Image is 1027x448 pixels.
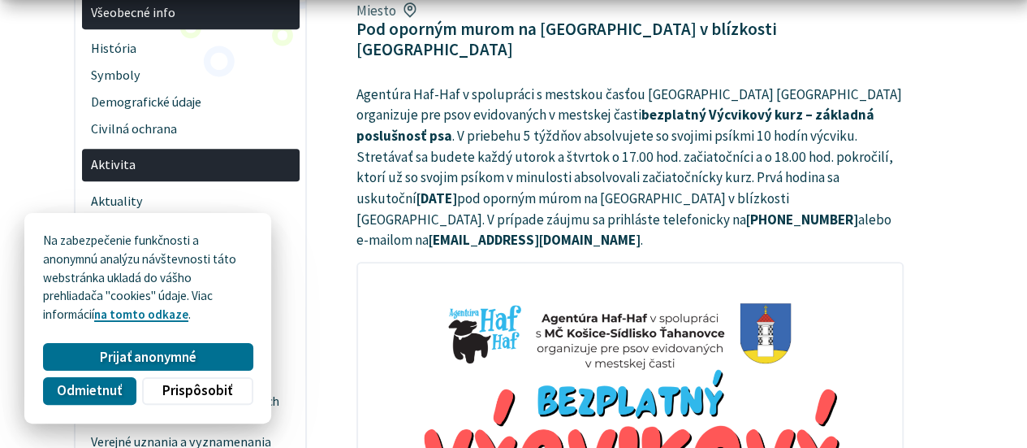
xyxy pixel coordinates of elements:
[91,115,290,142] span: Civilná ochrana
[82,149,300,182] a: Aktivita
[356,2,904,20] span: Miesto
[162,382,232,399] span: Prispôsobiť
[94,307,188,322] a: na tomto odkaze
[142,377,252,405] button: Prispôsobiť
[82,188,300,215] a: Aktuality
[356,85,904,251] p: Agentúra Haf-Haf v spolupráci s mestskou časťou [GEOGRAPHIC_DATA] [GEOGRAPHIC_DATA] organizuje pr...
[91,152,290,179] span: Aktivita
[91,89,290,115] span: Demografické údaje
[82,115,300,142] a: Civilná ochrana
[416,189,457,207] strong: [DATE]
[57,382,122,399] span: Odmietnuť
[43,343,252,371] button: Prijať anonymné
[82,89,300,115] a: Demografické údaje
[91,62,290,89] span: Symboly
[100,349,196,366] span: Prijať anonymné
[43,232,252,324] p: Na zabezpečenie funkčnosti a anonymnú analýzu návštevnosti táto webstránka ukladá do vášho prehli...
[429,231,641,249] strong: [EMAIL_ADDRESS][DOMAIN_NAME]
[91,188,290,215] span: Aktuality
[82,35,300,62] a: História
[82,62,300,89] a: Symboly
[356,19,904,59] figcaption: Pod oporným murom na [GEOGRAPHIC_DATA] v blízkosti [GEOGRAPHIC_DATA]
[43,377,136,405] button: Odmietnuť
[746,211,858,228] strong: [PHONE_NUMBER]
[91,35,290,62] span: História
